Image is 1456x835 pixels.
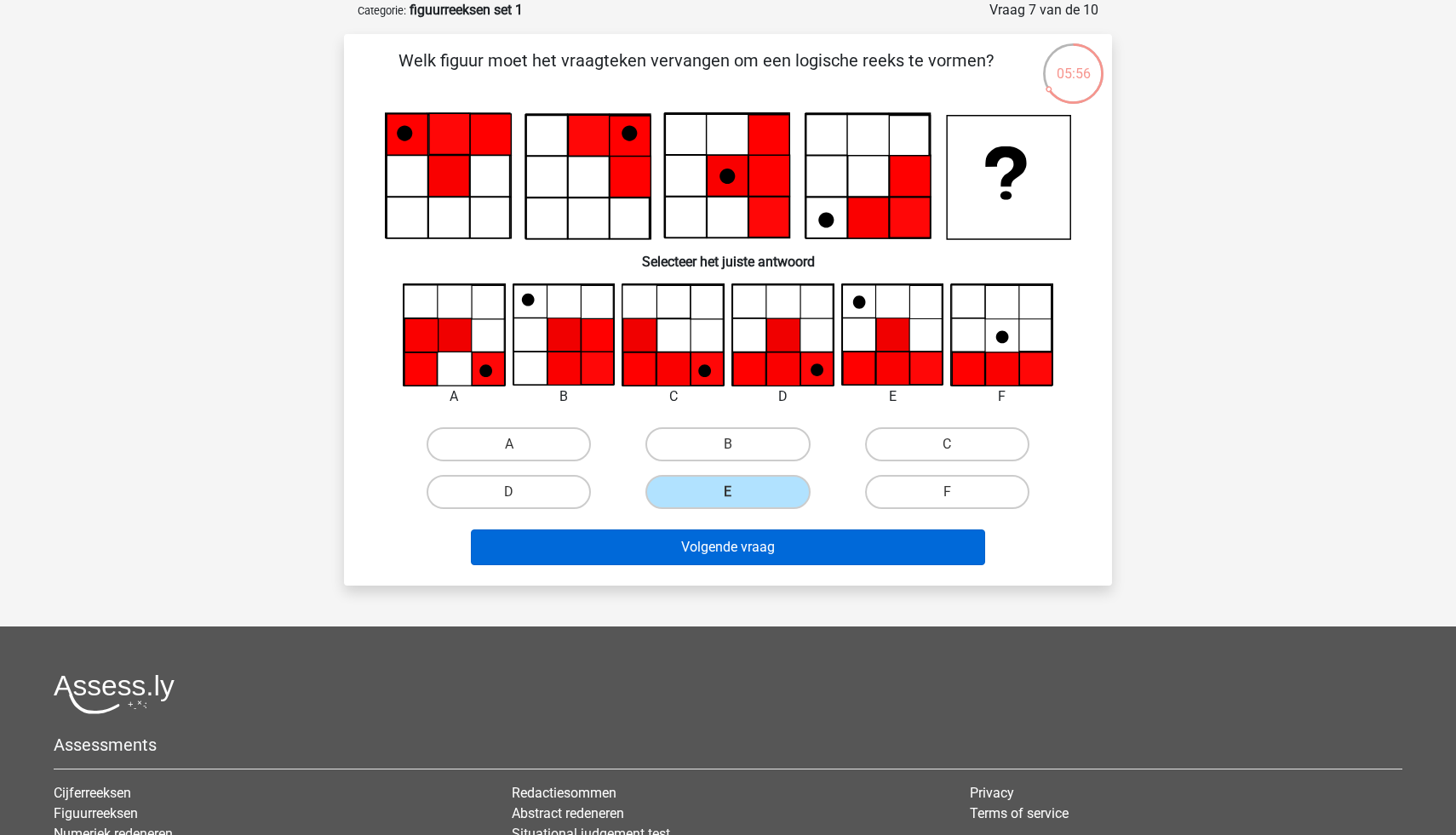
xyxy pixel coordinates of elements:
a: Privacy [970,785,1014,801]
label: B [645,427,810,461]
div: C [609,386,737,407]
h5: Assessments [54,735,1402,755]
a: Abstract redeneren [512,805,624,821]
small: Categorie: [358,4,406,17]
div: 05:56 [1041,42,1105,84]
div: D [719,386,847,407]
a: Cijferreeksen [54,785,131,801]
a: Terms of service [970,805,1069,821]
p: Welk figuur moet het vraagteken vervangen om een logische reeks te vormen? [371,48,1021,99]
label: C [865,427,1029,461]
img: Assessly logo [54,674,175,714]
h6: Selecteer het juiste antwoord [371,240,1085,270]
label: E [645,475,810,509]
button: Volgende vraag [471,529,986,565]
label: A [427,427,591,461]
label: D [427,475,591,509]
div: B [500,386,628,407]
div: E [828,386,957,407]
div: A [390,386,519,407]
a: Redactiesommen [512,785,616,801]
div: F [937,386,1066,407]
a: Figuurreeksen [54,805,138,821]
label: F [865,475,1029,509]
strong: figuurreeksen set 1 [410,2,523,18]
